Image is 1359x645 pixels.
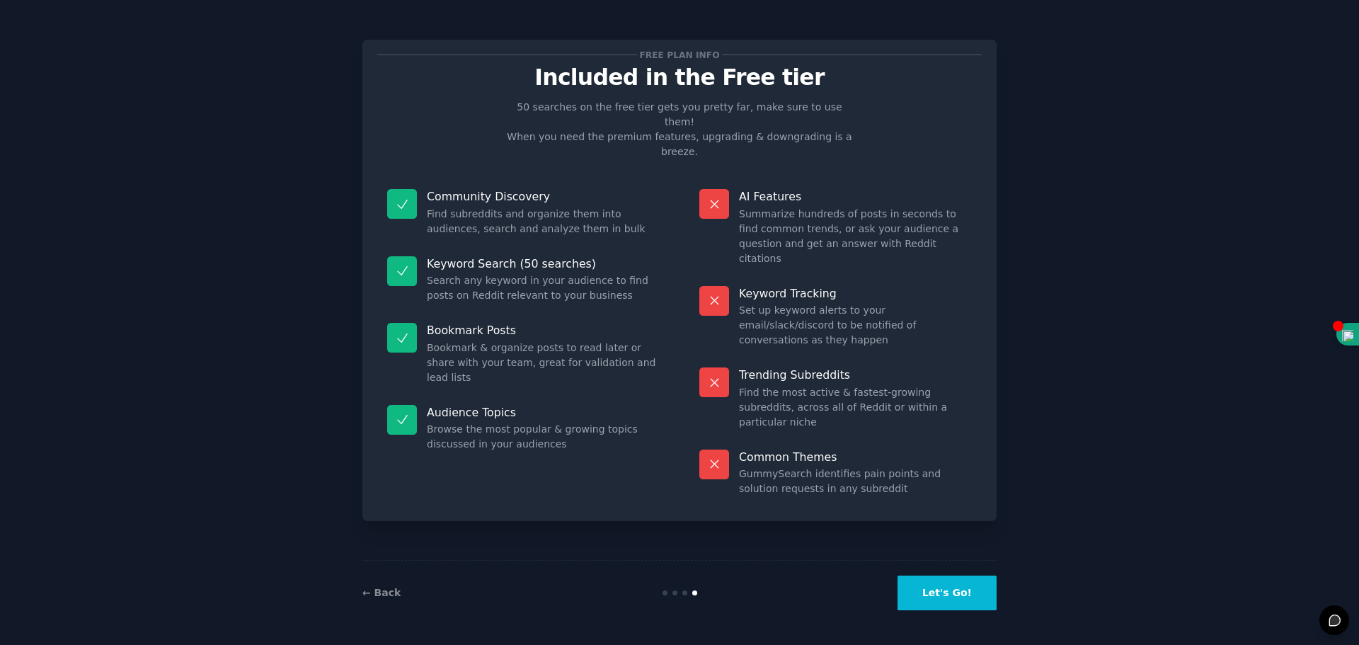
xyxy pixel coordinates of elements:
dd: Bookmark & organize posts to read later or share with your team, great for validation and lead lists [427,341,660,385]
p: AI Features [739,189,972,204]
dd: Set up keyword alerts to your email/slack/discord to be notified of conversations as they happen [739,303,972,348]
dd: Find the most active & fastest-growing subreddits, across all of Reddit or within a particular niche [739,385,972,430]
p: Included in the Free tier [377,65,982,90]
p: Audience Topics [427,405,660,420]
dd: Search any keyword in your audience to find posts on Reddit relevant to your business [427,273,660,303]
span: Free plan info [637,47,722,62]
button: Let's Go! [898,576,997,610]
dd: Find subreddits and organize them into audiences, search and analyze them in bulk [427,207,660,236]
p: Bookmark Posts [427,323,660,338]
p: Keyword Search (50 searches) [427,256,660,271]
p: Common Themes [739,450,972,464]
dd: GummySearch identifies pain points and solution requests in any subreddit [739,467,972,496]
dd: Summarize hundreds of posts in seconds to find common trends, or ask your audience a question and... [739,207,972,266]
p: Community Discovery [427,189,660,204]
p: 50 searches on the free tier gets you pretty far, make sure to use them! When you need the premiu... [501,100,858,159]
p: Trending Subreddits [739,367,972,382]
dd: Browse the most popular & growing topics discussed in your audiences [427,422,660,452]
a: ← Back [362,587,401,598]
p: Keyword Tracking [739,286,972,301]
